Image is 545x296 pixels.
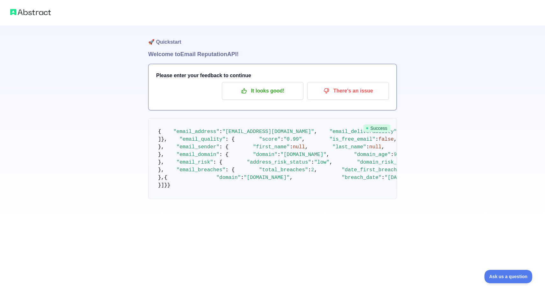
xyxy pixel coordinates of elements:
span: "domain_risk_status" [357,159,418,165]
span: null [369,144,381,150]
span: "domain_age" [354,152,391,158]
span: : [219,129,222,135]
button: It looks good! [222,82,303,100]
h3: Please enter your feedback to continue [156,72,389,79]
span: : [277,152,280,158]
span: "0.99" [284,137,302,142]
span: "email_breaches" [177,167,226,173]
span: "score" [259,137,280,142]
span: "email_sender" [177,144,219,150]
span: : [311,159,314,165]
span: "email_risk" [177,159,213,165]
span: "email_deliverability" [330,129,397,135]
span: "[DATE]" [385,175,409,181]
span: "email_domain" [177,152,219,158]
span: , [381,144,385,150]
span: : { [225,137,235,142]
span: "domain" [253,152,278,158]
span: : { [213,159,222,165]
span: "email_address" [173,129,219,135]
span: null [293,144,305,150]
img: Abstract logo [10,8,51,17]
iframe: Toggle Customer Support [484,270,532,283]
span: : [308,167,311,173]
span: , [326,152,330,158]
span: "is_free_email" [330,137,375,142]
p: It looks good! [227,85,299,96]
span: "total_breaches" [259,167,308,173]
span: : { [219,152,229,158]
span: "date_first_breached" [342,167,406,173]
span: "[DOMAIN_NAME]" [244,175,290,181]
span: "address_risk_status" [247,159,311,165]
span: : [381,175,385,181]
span: "email_quality" [179,137,225,142]
span: "low" [314,159,330,165]
h1: 🚀 Quickstart [148,26,397,50]
span: "[DOMAIN_NAME]" [280,152,326,158]
span: Success [363,124,390,132]
span: : [241,175,244,181]
span: : [280,137,284,142]
p: There's an issue [312,85,384,96]
span: , [330,159,333,165]
span: false [378,137,394,142]
button: There's an issue [307,82,389,100]
span: "first_name" [253,144,290,150]
span: : { [225,167,235,173]
span: , [314,129,317,135]
span: : [391,152,394,158]
span: : [375,137,379,142]
span: , [290,175,293,181]
span: { [158,129,161,135]
span: , [302,137,305,142]
span: 9635 [394,152,406,158]
span: , [305,144,308,150]
span: "[EMAIL_ADDRESS][DOMAIN_NAME]" [222,129,314,135]
span: : [290,144,293,150]
span: : [366,144,369,150]
h1: Welcome to Email Reputation API! [148,50,397,59]
span: , [394,137,397,142]
span: "last_name" [332,144,366,150]
span: "domain" [216,175,241,181]
span: "breach_date" [342,175,381,181]
span: : { [219,144,229,150]
span: 2 [311,167,314,173]
span: , [314,167,317,173]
